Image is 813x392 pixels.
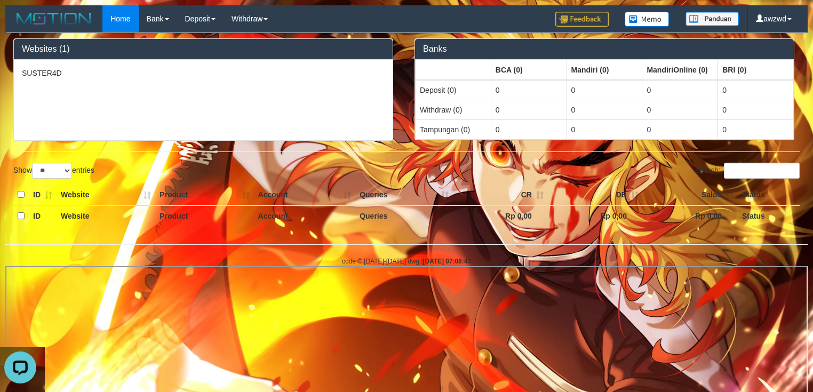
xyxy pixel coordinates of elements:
a: Deposit [177,5,224,32]
th: ID [29,185,57,205]
td: 0 [567,100,642,119]
img: Feedback.jpg [555,12,609,27]
h3: Banks [423,44,786,54]
td: 0 [491,100,567,119]
th: Group: activate to sort column ascending [491,60,567,80]
td: 0 [642,80,718,100]
th: CR [453,185,548,205]
td: 0 [718,100,794,119]
th: Website [57,185,155,205]
th: Rp 0,00 [548,205,643,226]
h3: Websites (1) [22,44,385,54]
th: Product [155,205,253,226]
th: Status [738,205,800,226]
th: Account [254,185,356,205]
th: Status [738,185,800,205]
td: 0 [642,119,718,139]
label: Search: [695,163,800,179]
p: SUSTER4D [22,68,385,78]
td: 0 [567,119,642,139]
img: panduan.png [686,12,739,26]
button: Open LiveChat chat widget [4,4,36,36]
select: Showentries [32,163,72,179]
th: Group: activate to sort column ascending [416,60,491,80]
img: MOTION_logo.png [13,11,94,27]
img: Button%20Memo.svg [625,12,669,27]
input: Search: [724,163,800,179]
th: Rp 0,00 [453,205,548,226]
td: 0 [491,119,567,139]
th: ID [29,205,57,226]
td: Deposit (0) [416,80,491,100]
th: Group: activate to sort column ascending [567,60,642,80]
td: 0 [567,80,642,100]
th: Group: activate to sort column ascending [718,60,794,80]
a: Withdraw [224,5,276,32]
a: Bank [139,5,177,32]
td: 0 [491,80,567,100]
td: Withdraw (0) [416,100,491,119]
th: DB [548,185,643,205]
td: 0 [718,119,794,139]
th: Website [57,205,155,226]
th: Queries [355,205,453,226]
td: 0 [718,80,794,100]
th: Account [254,205,356,226]
td: Tampungan (0) [416,119,491,139]
a: awzwd [748,5,800,32]
th: Rp 0,00 [643,205,738,226]
label: Show entries [13,163,94,179]
small: code © [DATE]-[DATE] dwg | [342,258,471,265]
th: Group: activate to sort column ascending [642,60,718,80]
th: Queries [355,185,453,205]
a: Home [102,5,138,32]
th: Product [155,185,253,205]
td: 0 [642,100,718,119]
strong: [DATE] 07:08:43 [423,258,471,265]
th: Saldo [643,185,738,205]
